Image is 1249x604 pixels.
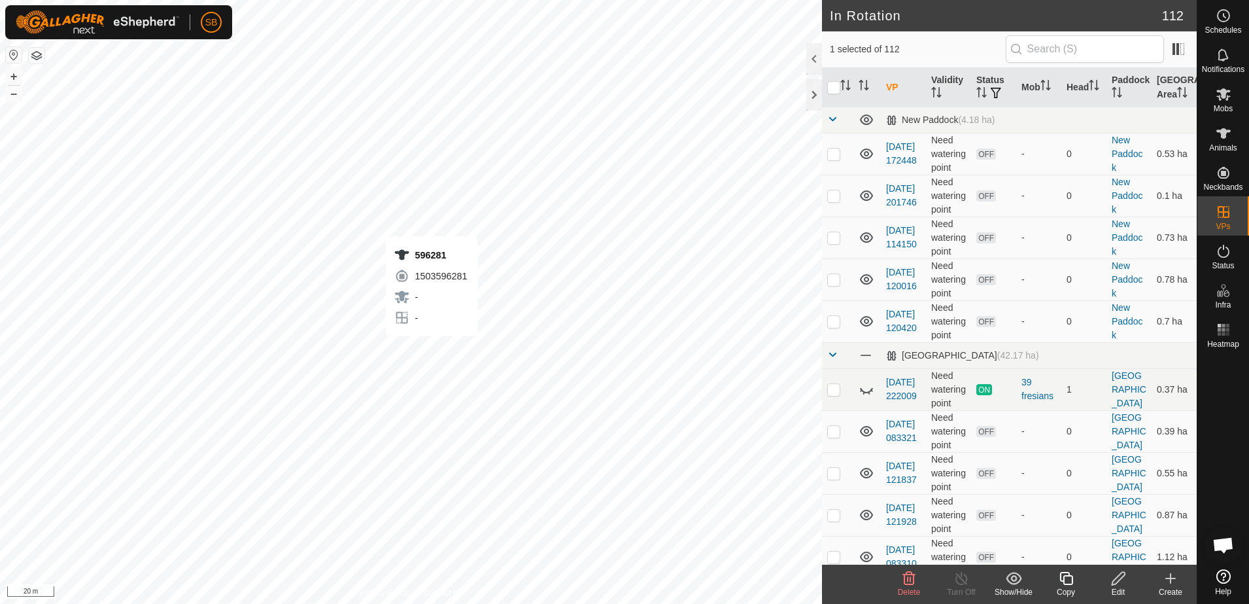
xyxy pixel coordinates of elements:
a: [DATE] 201746 [886,183,917,207]
p-sorticon: Activate to sort [1112,89,1122,99]
a: [GEOGRAPHIC_DATA] [1112,496,1146,534]
a: [GEOGRAPHIC_DATA] [1112,454,1146,492]
span: Animals [1209,144,1237,152]
img: Gallagher Logo [16,10,179,34]
p-sorticon: Activate to sort [840,82,851,92]
th: Status [971,68,1016,107]
p-sorticon: Activate to sort [931,89,942,99]
td: 0.73 ha [1152,217,1197,258]
td: Need watering point [926,494,971,536]
td: 0.37 ha [1152,368,1197,410]
td: 0 [1061,452,1106,494]
div: 39 fresians [1021,376,1056,403]
div: Copy [1040,586,1092,598]
span: OFF [976,149,996,160]
button: Reset Map [6,47,22,63]
div: - [1021,273,1056,287]
td: Need watering point [926,410,971,452]
a: Contact Us [424,587,462,599]
td: Need watering point [926,175,971,217]
div: Turn Off [935,586,987,598]
input: Search (S) [1006,35,1164,63]
span: ON [976,384,992,395]
span: VPs [1216,222,1230,230]
div: Edit [1092,586,1144,598]
div: - [1021,231,1056,245]
a: [DATE] 121837 [886,461,917,485]
a: [GEOGRAPHIC_DATA] [1112,412,1146,450]
td: 0.87 ha [1152,494,1197,536]
a: [GEOGRAPHIC_DATA] [1112,370,1146,408]
td: Need watering point [926,258,971,300]
div: - [394,310,467,326]
a: New Paddock [1112,135,1142,173]
div: New Paddock [886,115,995,126]
span: OFF [976,274,996,285]
span: SB [205,16,218,29]
td: 0.55 ha [1152,452,1197,494]
a: [DATE] 083321 [886,419,917,443]
td: 0 [1061,133,1106,175]
td: 0 [1061,494,1106,536]
a: [DATE] 120420 [886,309,917,333]
p-sorticon: Activate to sort [1177,89,1188,99]
span: 112 [1162,6,1184,26]
span: (42.17 ha) [997,350,1039,361]
span: (4.18 ha) [958,115,995,125]
a: [DATE] 120016 [886,267,917,291]
a: [DATE] 172448 [886,141,917,166]
div: - [394,289,467,305]
a: [DATE] 121928 [886,503,917,527]
div: - [1021,508,1056,522]
a: Help [1197,564,1249,601]
td: 0 [1061,410,1106,452]
div: - [1021,315,1056,329]
td: Need watering point [926,452,971,494]
span: OFF [976,232,996,243]
td: Need watering point [926,368,971,410]
a: [DATE] 114150 [886,225,917,249]
td: 0 [1061,217,1106,258]
span: Notifications [1202,65,1244,73]
div: - [1021,425,1056,438]
span: OFF [976,190,996,202]
button: Map Layers [29,48,44,63]
span: OFF [976,316,996,327]
td: 0 [1061,175,1106,217]
div: - [1021,189,1056,203]
th: [GEOGRAPHIC_DATA] Area [1152,68,1197,107]
th: Head [1061,68,1106,107]
td: 1.12 ha [1152,536,1197,578]
td: 0 [1061,300,1106,342]
a: [DATE] 083310 [886,544,917,569]
td: Need watering point [926,536,971,578]
a: [DATE] 222009 [886,377,917,401]
div: - [1021,467,1056,480]
span: Help [1215,588,1231,595]
button: – [6,86,22,101]
th: Paddock [1106,68,1152,107]
td: Need watering point [926,300,971,342]
span: Status [1212,262,1234,270]
span: 1 selected of 112 [830,43,1006,56]
span: OFF [976,468,996,479]
a: New Paddock [1112,177,1142,215]
th: Mob [1016,68,1061,107]
span: Delete [898,588,921,597]
span: OFF [976,510,996,521]
th: VP [881,68,926,107]
a: New Paddock [1112,302,1142,340]
span: Heatmap [1207,340,1239,348]
span: Neckbands [1203,183,1242,191]
span: Schedules [1205,26,1241,34]
div: [GEOGRAPHIC_DATA] [886,350,1039,361]
td: 0 [1061,536,1106,578]
p-sorticon: Activate to sort [859,82,869,92]
a: Privacy Policy [359,587,408,599]
div: - [1021,550,1056,564]
th: Validity [926,68,971,107]
td: 0.7 ha [1152,300,1197,342]
p-sorticon: Activate to sort [1040,82,1051,92]
td: 0.39 ha [1152,410,1197,452]
td: 0.53 ha [1152,133,1197,175]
